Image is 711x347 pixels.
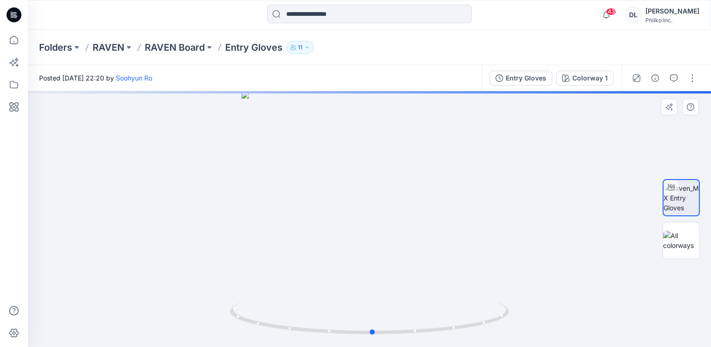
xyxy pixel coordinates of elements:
[490,71,552,86] button: Entry Gloves
[645,6,699,17] div: [PERSON_NAME]
[556,71,614,86] button: Colorway 1
[506,73,546,83] div: Entry Gloves
[572,73,608,83] div: Colorway 1
[286,41,314,54] button: 11
[39,73,152,83] span: Posted [DATE] 22:20 by
[648,71,663,86] button: Details
[145,41,205,54] a: RAVEN Board
[116,74,152,82] a: Soohyun Ro
[625,7,642,23] div: DL
[298,42,302,53] p: 11
[663,231,699,250] img: All colorways
[93,41,124,54] a: RAVEN
[606,8,616,15] span: 43
[39,41,72,54] a: Folders
[645,17,699,24] div: Philko Inc.
[225,41,282,54] p: Entry Gloves
[664,183,699,213] img: Raven_MX Entry Gloves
